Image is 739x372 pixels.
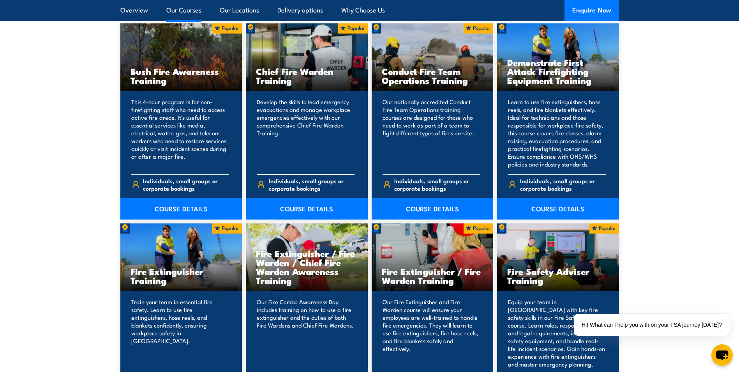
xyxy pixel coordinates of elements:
[520,177,606,192] span: Individuals, small groups or corporate bookings
[507,267,609,285] h3: Fire Safety Adviser Training
[131,67,232,85] h3: Bush Fire Awareness Training
[382,67,483,85] h3: Conduct Fire Team Operations Training
[383,98,480,168] p: Our nationally accredited Conduct Fire Team Operations training courses are designed for those wh...
[382,267,483,285] h3: Fire Extinguisher / Fire Warden Training
[256,67,358,85] h3: Chief Fire Warden Training
[246,198,368,220] a: COURSE DETAILS
[497,198,619,220] a: COURSE DETAILS
[508,98,606,168] p: Learn to use fire extinguishers, hose reels, and fire blankets effectively. Ideal for technicians...
[574,314,730,336] div: Hi! What can I help you with on your FSA journey [DATE]?
[257,98,355,168] p: Develop the skills to lead emergency evacuations and manage workplace emergencies effectively wit...
[131,267,232,285] h3: Fire Extinguisher Training
[269,177,355,192] span: Individuals, small groups or corporate bookings
[120,198,242,220] a: COURSE DETAILS
[711,344,733,366] button: chat-button
[131,98,229,168] p: This 4-hour program is for non-firefighting staff who need to access active fire areas. It's usef...
[507,58,609,85] h3: Demonstrate First Attack Firefighting Equipment Training
[131,298,229,368] p: Train your team in essential fire safety. Learn to use fire extinguishers, hose reels, and blanke...
[372,198,494,220] a: COURSE DETAILS
[143,177,229,192] span: Individuals, small groups or corporate bookings
[508,298,606,368] p: Equip your team in [GEOGRAPHIC_DATA] with key fire safety skills in our Fire Safety Adviser cours...
[257,298,355,368] p: Our Fire Combo Awareness Day includes training on how to use a fire extinguisher and the duties o...
[383,298,480,368] p: Our Fire Extinguisher and Fire Warden course will ensure your employees are well-trained to handl...
[394,177,480,192] span: Individuals, small groups or corporate bookings
[256,249,358,285] h3: Fire Extinguisher / Fire Warden / Chief Fire Warden Awareness Training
